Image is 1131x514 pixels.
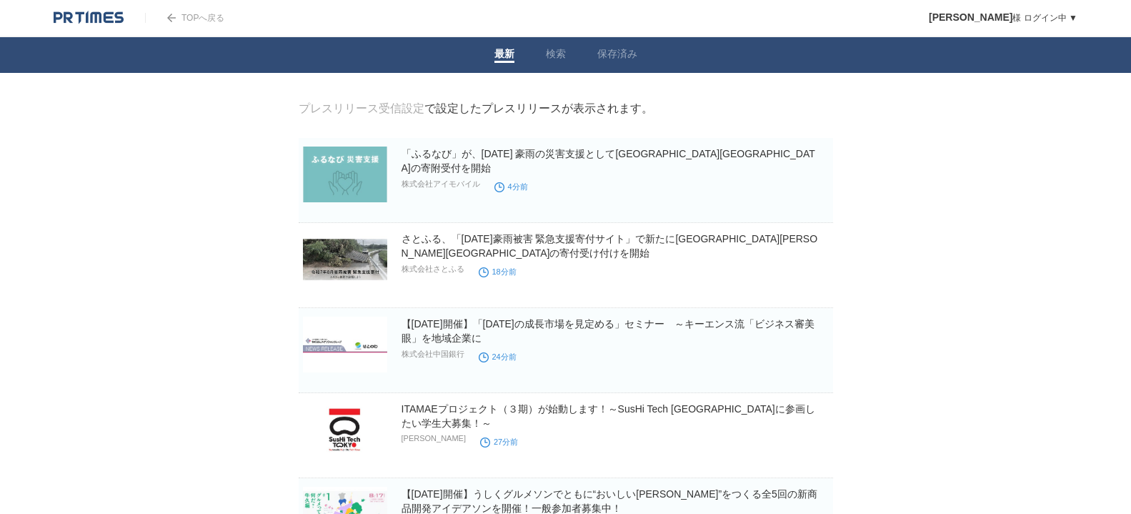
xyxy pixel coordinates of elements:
a: さとふる、「[DATE]豪雨被害 緊急支援寄付サイト」で新たに[GEOGRAPHIC_DATA][PERSON_NAME][GEOGRAPHIC_DATA]の寄付受け付けを開始 [402,233,818,259]
a: TOPへ戻る [145,13,224,23]
p: 株式会社さとふる [402,264,464,275]
img: 「ふるなび」が、令和7年8月 豪雨の災害支援として鹿児島県曽於市の寄附受付を開始 [303,147,387,202]
a: ITAMAEプロジェクト（３期）が始動します！～SusHi Tech [GEOGRAPHIC_DATA]に参画したい学生大募集！～ [402,403,815,429]
a: 検索 [546,48,566,63]
img: さとふる、「令和7年8月豪雨被害 緊急支援寄付サイト」で新たに熊本県合志市の寄付受け付けを開始 [303,232,387,287]
span: [PERSON_NAME] [929,11,1012,23]
img: 【８月２２日開催】「5年後の成長市場を見定める」セミナー ～キーエンス流「ビジネス審美眼」を地域企業に [303,317,387,372]
div: で設定したプレスリリースが表示されます。 [299,102,653,117]
a: 最新 [494,48,514,63]
img: logo.png [54,11,124,25]
p: 株式会社中国銀行 [402,349,464,360]
a: 「ふるなび」が、[DATE] 豪雨の災害支援として[GEOGRAPHIC_DATA][GEOGRAPHIC_DATA]の寄附受付を開始 [402,148,815,174]
img: arrow.png [167,14,176,22]
a: [PERSON_NAME]様 ログイン中 ▼ [929,13,1077,23]
p: [PERSON_NAME] [402,434,466,443]
time: 18分前 [479,267,517,276]
time: 4分前 [494,182,528,191]
time: 27分前 [480,438,518,446]
a: 【[DATE]開催】うしくグルメソンでともに“おいしい[PERSON_NAME]”をつくる全5回の新商品開発アイデアソンを開催！一般参加者募集中！ [402,488,817,514]
time: 24分前 [479,352,517,361]
p: 株式会社アイモバイル [402,179,480,189]
a: 【[DATE]開催】「[DATE]の成長市場を見定める」セミナー ～キーエンス流「ビジネス審美眼」を地域企業に [402,318,814,344]
a: 保存済み [597,48,637,63]
a: プレスリリース受信設定 [299,102,424,114]
img: ITAMAEプロジェクト（３期）が始動します！～SusHi Tech Tokyoに参画したい学生大募集！～ [303,402,387,458]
